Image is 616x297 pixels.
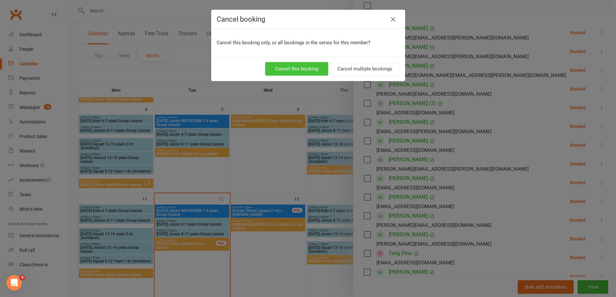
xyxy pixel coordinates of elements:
[265,62,328,76] button: Cancel this booking
[6,275,22,291] iframe: Intercom live chat
[330,62,400,76] button: Cancel multiple bookings
[217,39,400,47] p: Cancel this booking only, or all bookings in the series for this member?
[388,14,398,25] button: Close
[217,15,400,23] h4: Cancel booking
[20,275,25,280] span: 4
